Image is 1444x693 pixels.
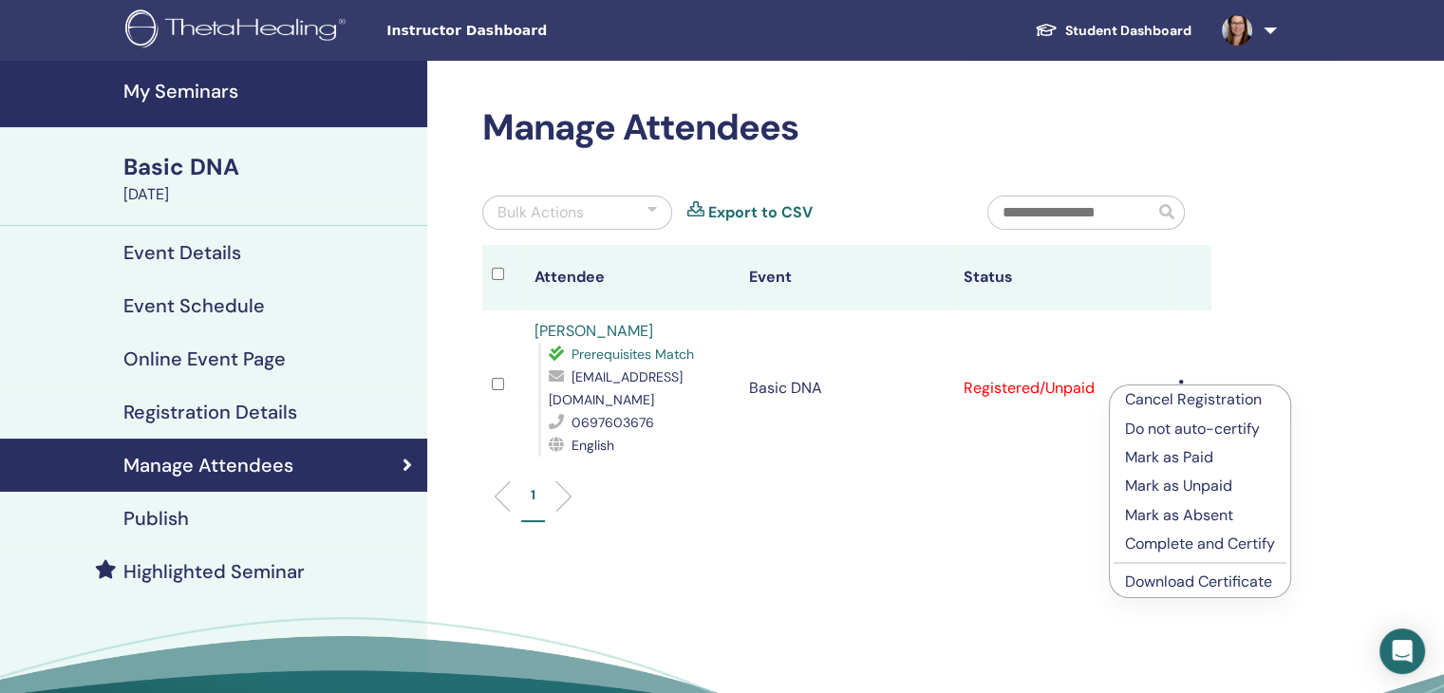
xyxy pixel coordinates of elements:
span: [EMAIL_ADDRESS][DOMAIN_NAME] [549,368,683,408]
span: Instructor Dashboard [386,21,671,41]
h4: Event Details [123,241,241,264]
h4: Manage Attendees [123,454,293,477]
a: Basic DNA[DATE] [112,151,427,206]
p: 1 [531,485,535,505]
img: logo.png [125,9,352,52]
h4: Highlighted Seminar [123,560,305,583]
div: Bulk Actions [497,201,584,224]
p: Cancel Registration [1125,388,1275,411]
p: Mark as Paid [1125,446,1275,469]
h4: Registration Details [123,401,297,423]
div: Basic DNA [123,151,416,183]
p: Mark as Unpaid [1125,475,1275,497]
td: Basic DNA [740,310,954,466]
th: Event [740,245,954,310]
h4: My Seminars [123,80,416,103]
img: graduation-cap-white.svg [1035,22,1058,38]
div: [DATE] [123,183,416,206]
th: Status [954,245,1169,310]
p: Complete and Certify [1125,533,1275,555]
a: Download Certificate [1125,571,1272,591]
a: Student Dashboard [1020,13,1207,48]
img: default.jpg [1222,15,1252,46]
a: Export to CSV [708,201,813,224]
p: Do not auto-certify [1125,418,1275,440]
a: [PERSON_NAME] [534,321,653,341]
th: Attendee [525,245,740,310]
span: Prerequisites Match [572,346,694,363]
span: 0697603676 [572,414,654,431]
h4: Online Event Page [123,347,286,370]
span: English [572,437,614,454]
p: Mark as Absent [1125,504,1275,527]
div: Open Intercom Messenger [1379,628,1425,674]
h4: Event Schedule [123,294,265,317]
h2: Manage Attendees [482,106,1211,150]
h4: Publish [123,507,189,530]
